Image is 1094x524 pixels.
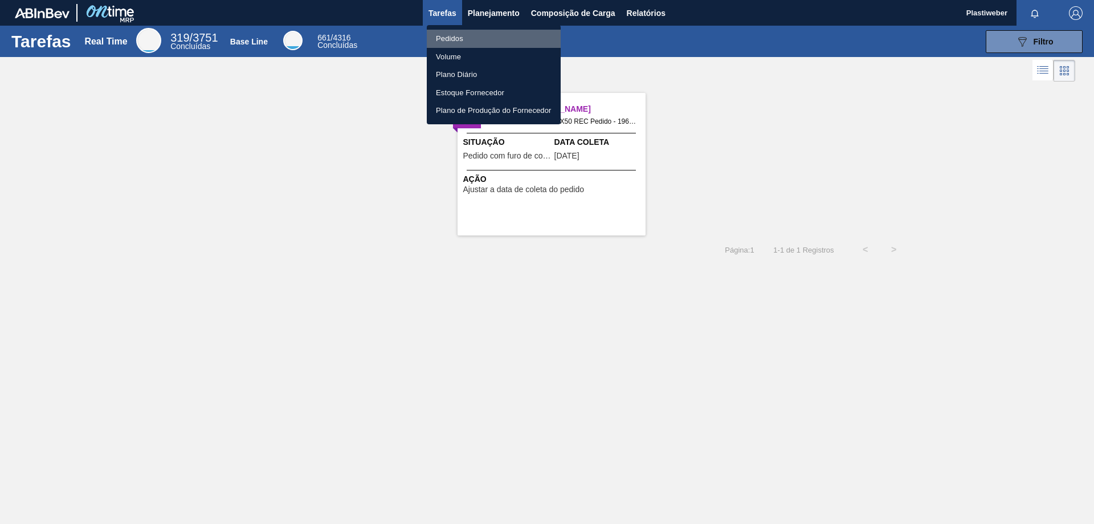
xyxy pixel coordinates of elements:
a: Estoque Fornecedor [427,84,561,102]
a: Plano de Produção do Fornecedor [427,101,561,120]
a: Pedidos [427,30,561,48]
a: Volume [427,48,561,66]
a: Plano Diário [427,66,561,84]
